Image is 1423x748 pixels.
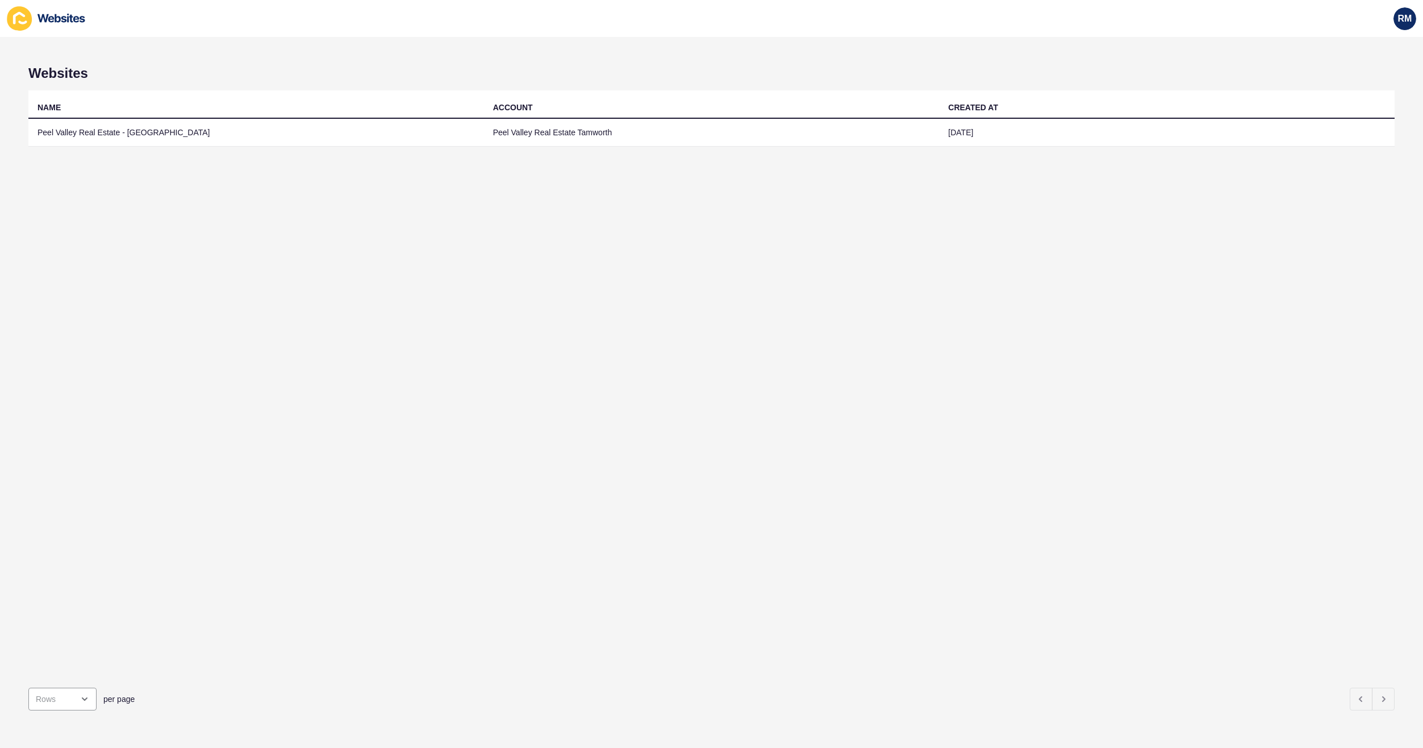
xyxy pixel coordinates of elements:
[37,102,61,113] div: NAME
[493,102,533,113] div: ACCOUNT
[484,119,940,147] td: Peel Valley Real Estate Tamworth
[28,65,1395,81] h1: Websites
[28,119,484,147] td: Peel Valley Real Estate - [GEOGRAPHIC_DATA]
[939,119,1395,147] td: [DATE]
[948,102,998,113] div: CREATED AT
[1398,13,1412,24] span: RM
[103,693,135,705] span: per page
[28,688,97,710] div: open menu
